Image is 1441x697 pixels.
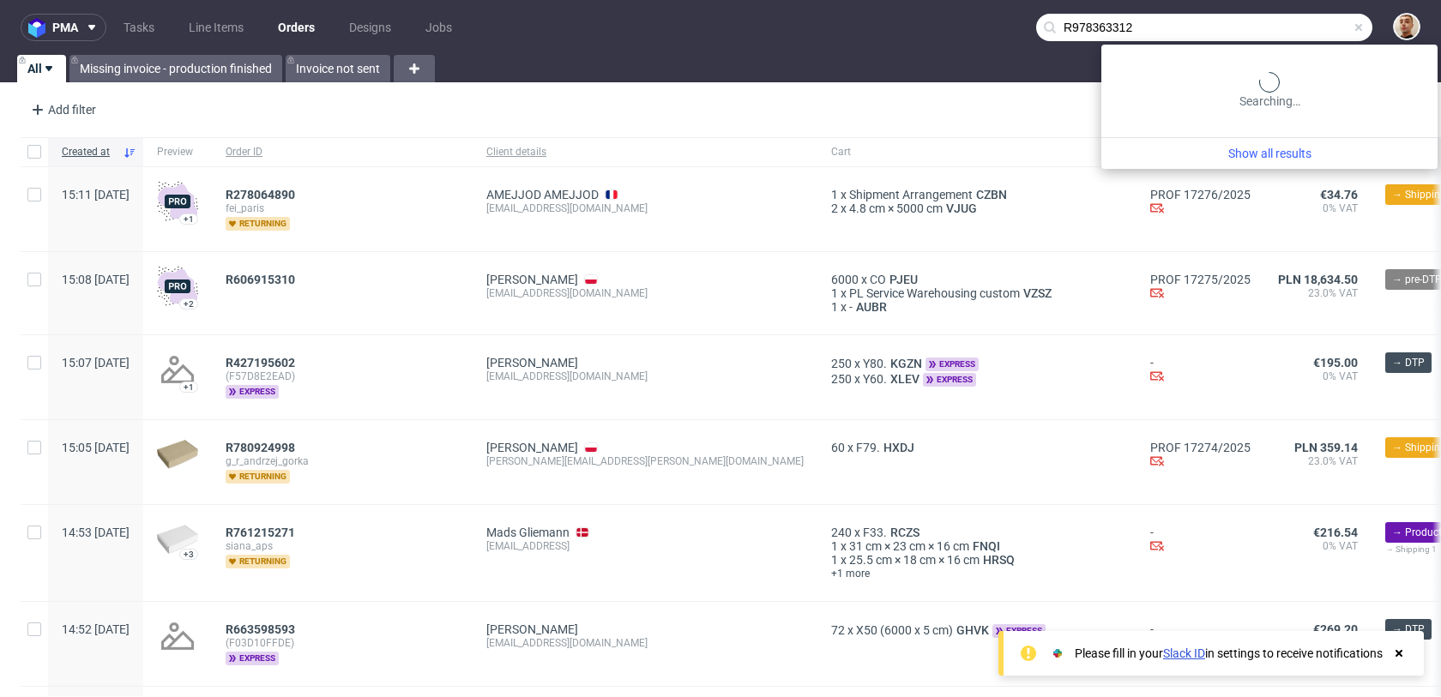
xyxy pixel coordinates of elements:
a: R427195602 [226,356,298,370]
span: F33. [863,526,887,539]
span: 250 [831,372,852,386]
span: → DTP [1392,622,1425,637]
span: 25.5 cm × 18 cm × 16 cm [849,553,980,567]
a: XLEV [887,372,923,386]
a: HRSQ [980,553,1018,567]
span: Preview [157,145,198,159]
span: 15:11 [DATE] [62,188,130,201]
span: 23.0% VAT [1278,286,1358,300]
div: +3 [184,550,194,559]
span: PLN 18,634.50 [1278,273,1358,286]
span: Order ID [226,145,459,159]
span: returning [226,217,290,231]
span: R606915310 [226,273,295,286]
span: pma [52,21,78,33]
span: siana_aps [226,539,459,553]
div: x [831,300,1123,314]
img: Bartłomiej Leśniczuk [1395,15,1419,39]
div: x [831,273,1123,286]
img: logo [28,18,52,38]
span: PL Service Warehousing custom [849,286,1020,300]
a: R780924998 [226,441,298,454]
a: PROF 17276/2025 [1150,188,1251,201]
span: R663598593 [226,622,295,636]
img: pro-icon.017ec5509f39f3e742e3.png [157,266,198,307]
img: plain-eco-white.f1cb12edca64b5eabf5f.png [157,525,198,554]
div: [EMAIL_ADDRESS][DOMAIN_NAME] [486,286,804,300]
span: R761215271 [226,526,295,539]
div: - [1150,622,1251,652]
div: x [831,356,1123,371]
div: x [831,188,1123,201]
span: 72 [831,623,845,637]
span: 15:07 [DATE] [62,356,130,370]
span: express [923,373,976,387]
a: All [17,55,66,82]
span: 4.8 cm × 5000 cm [849,201,943,215]
a: VZSZ [1020,286,1055,300]
span: express [925,358,979,371]
div: x [831,622,1123,638]
a: Designs [339,14,401,41]
a: HXDJ [880,441,918,454]
div: [EMAIL_ADDRESS] [486,539,804,553]
span: 14:53 [DATE] [62,526,130,539]
div: - [1150,526,1251,556]
span: R780924998 [226,441,295,454]
span: Y80. [863,357,887,370]
a: Invoice not sent [286,55,390,82]
img: pro-icon.017ec5509f39f3e742e3.png [157,181,198,222]
a: Show all results [1108,145,1431,162]
span: express [226,385,279,399]
a: VJUG [943,201,980,215]
div: x [831,286,1123,300]
span: returning [226,470,290,484]
span: 14:52 [DATE] [62,622,130,636]
a: PROF 17274/2025 [1150,441,1251,454]
div: +1 [184,214,194,224]
span: Y60. [863,372,887,386]
button: pma [21,14,106,41]
div: Add filter [24,96,99,123]
div: +2 [184,299,194,309]
span: 1 [831,539,838,553]
span: R278064890 [226,188,295,201]
span: €216.54 [1313,526,1358,539]
div: [EMAIL_ADDRESS][DOMAIN_NAME] [486,201,804,215]
span: AUBR [853,300,890,314]
a: R278064890 [226,188,298,201]
a: Line Items [178,14,254,41]
span: 1 [831,188,838,201]
span: 15:05 [DATE] [62,441,130,454]
span: express [226,652,279,665]
a: FNQI [969,539,1004,553]
div: [EMAIL_ADDRESS][DOMAIN_NAME] [486,370,804,383]
span: PLN 359.14 [1294,441,1358,454]
a: R606915310 [226,273,298,286]
span: 1 [831,553,838,567]
a: RCZS [887,526,923,539]
span: Created at [62,145,116,159]
a: Missing invoice - production finished [69,55,282,82]
span: g_r_andrzej_gorka [226,454,459,468]
img: Slack [1049,645,1066,662]
span: Cart [831,145,1123,159]
div: x [831,553,1123,567]
span: €195.00 [1313,356,1358,370]
span: Shipment Arrangement [849,188,973,201]
span: → DTP [1392,355,1425,370]
a: PJEU [886,273,921,286]
span: fei_paris [226,201,459,215]
a: R761215271 [226,526,298,539]
img: no_design.png [157,616,198,657]
a: Jobs [415,14,462,41]
span: €34.76 [1320,188,1358,201]
a: AMEJJOD AMEJJOD [486,188,599,201]
span: 0% VAT [1278,201,1358,215]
